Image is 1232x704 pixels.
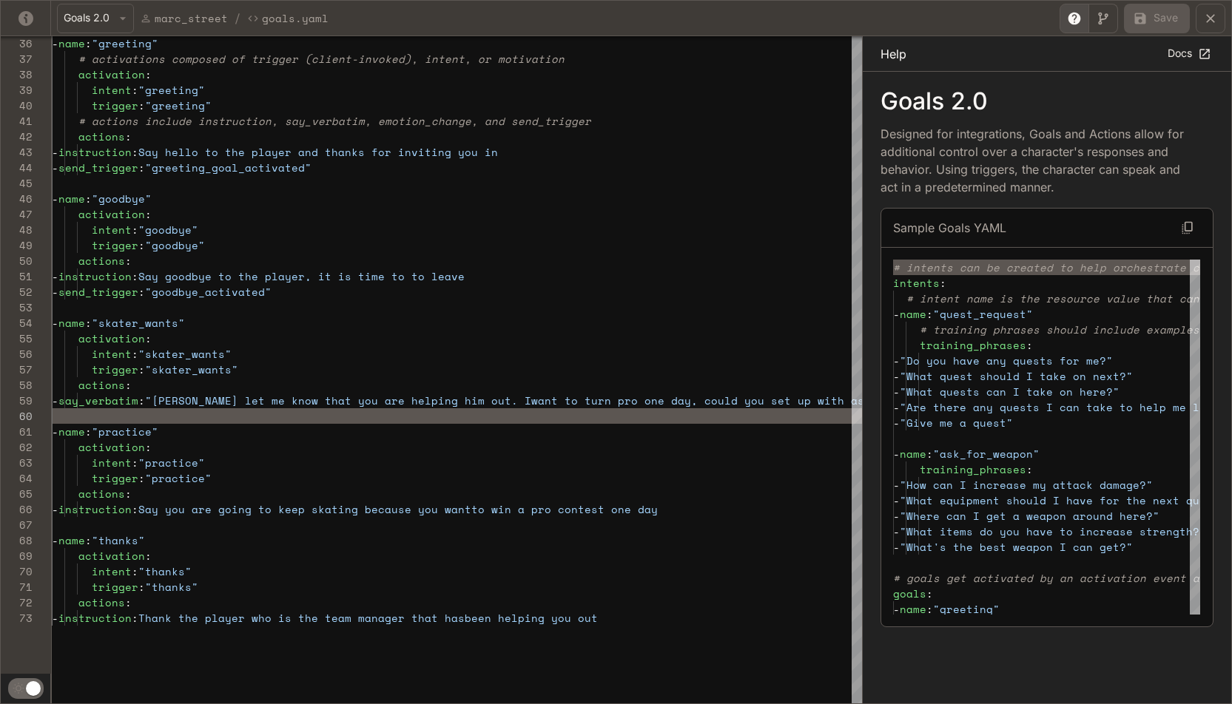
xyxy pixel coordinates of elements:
div: 62 [1,439,33,455]
span: activation [78,206,145,222]
span: want to turn pro one day, could you set up with a [531,393,858,408]
span: trigger [92,237,138,253]
span: trigger [92,470,138,486]
div: 65 [1,486,33,501]
div: 56 [1,346,33,362]
span: activation [78,439,145,455]
span: goals [893,586,926,601]
span: Say hello to the player and thanks for inviting yo [138,144,471,160]
span: - [52,160,58,175]
span: "thanks" [92,532,145,548]
span: : [940,275,946,291]
div: 71 [1,579,33,595]
span: : [145,548,152,563]
span: - [893,493,900,508]
span: name [900,306,926,322]
button: Copy [1174,214,1201,241]
span: : [138,237,145,253]
span: - [52,268,58,284]
span: : [125,595,132,610]
span: - [52,532,58,548]
span: intents [893,275,940,291]
span: "thanks" [138,563,192,579]
span: "Where can I get a weapon around here?" [900,508,1159,524]
div: 49 [1,237,33,253]
span: : [145,331,152,346]
span: send_trigger [58,284,138,299]
span: # actions include instruction, say_verbatim, emoti [78,113,411,129]
p: marc_street [155,10,228,26]
span: - [893,601,900,617]
span: - [893,524,900,539]
div: 48 [1,222,33,237]
span: "goodbye" [138,222,198,237]
span: : [926,446,933,461]
div: 70 [1,563,33,579]
div: 52 [1,284,33,299]
div: 53 [1,299,33,315]
div: 69 [1,548,33,563]
p: Sample Goals YAML [893,219,1006,237]
p: Goals 2.0 [881,89,1214,113]
span: name [900,601,926,617]
span: : [132,346,138,362]
span: : [926,601,933,617]
span: to win a pro contest one day [471,501,658,517]
span: actions [78,595,125,610]
div: 66 [1,501,33,517]
button: Goals 2.0 [57,4,134,33]
span: intent [92,82,132,98]
span: "goodbye" [145,237,205,253]
span: intent [92,346,132,362]
div: 41 [1,113,33,129]
span: "thanks" [145,579,198,595]
span: "What items do you have to increase strength?" [900,524,1206,539]
div: 45 [1,175,33,191]
span: activation [78,548,145,563]
span: : [125,377,132,393]
span: : [138,284,145,299]
span: - [893,353,900,368]
div: 63 [1,455,33,470]
span: activation [78,331,145,346]
span: - [893,384,900,399]
span: - [52,284,58,299]
span: Dark mode toggle [26,680,41,696]
div: 50 [1,253,33,268]
span: : [85,35,92,51]
span: - [52,610,58,626]
div: 39 [1,82,33,98]
div: 59 [1,393,33,408]
span: actions [78,129,125,144]
a: Docs [1164,41,1214,66]
span: - [52,424,58,439]
span: - [893,415,900,430]
span: name [900,446,926,461]
span: : [85,315,92,331]
span: : [132,82,138,98]
div: 43 [1,144,33,160]
span: on_change, and send_trigger [411,113,591,129]
span: "What's the best weapon I can get?" [900,539,1133,555]
span: : [125,129,132,144]
span: "How can I increase my attack damage?" [900,477,1153,493]
span: actions [78,253,125,268]
span: "skater_wants" [138,346,232,362]
span: : [132,144,138,160]
span: "greeting" [145,98,212,113]
span: intent [92,563,132,579]
button: Toggle Help panel [1060,4,1089,33]
div: 72 [1,595,33,610]
span: - [52,501,58,517]
span: "practice" [145,470,212,486]
span: - [893,446,900,461]
span: / [234,10,241,27]
div: 40 [1,98,33,113]
div: 73 [1,610,33,626]
span: send_trigger [58,160,138,175]
span: : [85,424,92,439]
span: name [58,191,85,206]
span: , intent, or motivation [411,51,565,67]
div: 64 [1,470,33,486]
span: - [893,477,900,493]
